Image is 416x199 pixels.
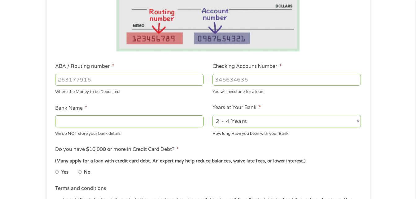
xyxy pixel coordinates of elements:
div: How long Have you been with your Bank [212,128,361,137]
div: We do NOT store your bank details! [55,128,204,137]
label: Do you have $10,000 or more in Credit Card Debt? [55,146,179,153]
div: Where the Money to be Deposited [55,87,204,95]
div: (Many apply for a loan with credit card debt. An expert may help reduce balances, waive late fees... [55,158,361,165]
label: Checking Account Number [212,63,282,70]
input: 345634636 [212,74,361,86]
input: 263177916 [55,74,204,86]
label: Bank Name [55,105,87,112]
label: No [84,169,90,176]
label: Yes [61,169,68,176]
label: ABA / Routing number [55,63,114,70]
div: You will need one for a loan. [212,87,361,95]
label: Terms and conditions [55,185,106,192]
label: Years at Your Bank [212,104,261,111]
